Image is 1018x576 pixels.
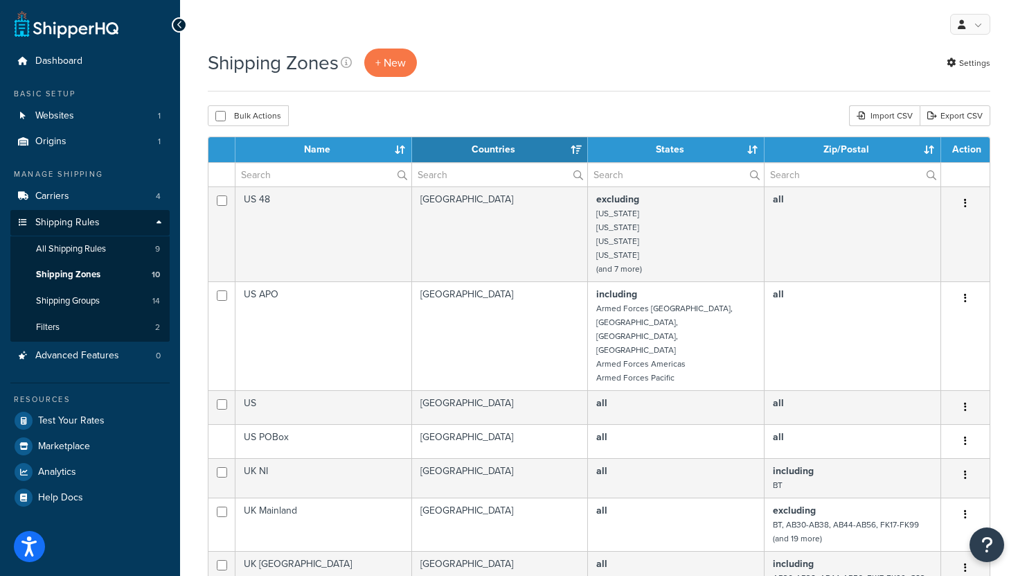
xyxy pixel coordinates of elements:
small: [US_STATE] [596,249,639,261]
b: all [596,503,607,518]
a: + New [364,49,417,77]
b: all [596,396,607,410]
span: Test Your Rates [38,415,105,427]
span: 1 [158,136,161,148]
input: Search [765,163,940,186]
td: [GEOGRAPHIC_DATA] [412,186,589,281]
th: Countries: activate to sort column ascending [412,137,589,162]
td: US 48 [235,186,412,281]
a: Marketplace [10,434,170,459]
b: excluding [596,192,639,207]
th: States: activate to sort column ascending [588,137,765,162]
td: [GEOGRAPHIC_DATA] [412,424,589,458]
span: 1 [158,110,161,122]
button: Bulk Actions [208,105,289,126]
b: including [596,287,637,302]
span: Shipping Zones [36,269,100,281]
b: excluding [773,503,816,518]
li: Origins [10,129,170,155]
span: 4 [156,191,161,202]
th: Zip/Postal: activate to sort column ascending [765,137,941,162]
li: Carriers [10,184,170,209]
span: Dashboard [35,55,82,67]
a: All Shipping Rules 9 [10,236,170,262]
span: Help Docs [38,492,83,504]
small: (and 7 more) [596,263,642,275]
span: 2 [155,322,160,333]
span: Shipping Groups [36,295,100,307]
th: Action [941,137,990,162]
span: All Shipping Rules [36,243,106,255]
span: Carriers [35,191,69,202]
span: 0 [156,350,161,362]
a: Carriers 4 [10,184,170,209]
button: Open Resource Center [970,527,1004,562]
a: Help Docs [10,485,170,510]
span: Shipping Rules [35,217,100,229]
b: all [596,430,607,444]
td: [GEOGRAPHIC_DATA] [412,458,589,498]
input: Search [588,163,764,186]
a: Shipping Zones 10 [10,262,170,288]
span: Websites [35,110,74,122]
li: All Shipping Rules [10,236,170,262]
span: 9 [155,243,160,255]
small: [US_STATE] [596,207,639,220]
h1: Shipping Zones [208,49,339,76]
a: Export CSV [920,105,990,126]
a: Shipping Groups 14 [10,288,170,314]
li: Shipping Zones [10,262,170,288]
td: [GEOGRAPHIC_DATA] [412,281,589,390]
a: Test Your Rates [10,408,170,433]
b: all [773,396,784,410]
div: Basic Setup [10,88,170,100]
a: Analytics [10,460,170,485]
td: [GEOGRAPHIC_DATA] [412,498,589,551]
a: Shipping Rules [10,210,170,236]
td: US [235,390,412,424]
span: Origins [35,136,66,148]
li: Websites [10,103,170,129]
small: Armed Forces Americas [596,358,686,370]
input: Search [412,163,588,186]
td: UK NI [235,458,412,498]
a: Origins 1 [10,129,170,155]
b: including [773,557,814,571]
li: Shipping Rules [10,210,170,342]
a: Filters 2 [10,315,170,340]
span: 14 [152,295,160,307]
small: BT, AB30-AB38, AB44-AB56, FK17-FK99 (and 19 more) [773,518,919,545]
b: all [596,464,607,478]
span: 10 [152,269,160,281]
div: Resources [10,394,170,405]
a: Websites 1 [10,103,170,129]
a: Advanced Features 0 [10,343,170,369]
small: [US_STATE] [596,221,639,234]
a: Dashboard [10,49,170,74]
a: Settings [947,53,990,73]
span: Marketplace [38,441,90,453]
span: Filters [36,322,60,333]
a: ShipperHQ Home [15,10,118,38]
b: all [773,287,784,302]
td: [GEOGRAPHIC_DATA] [412,390,589,424]
small: [US_STATE] [596,235,639,247]
small: Armed Forces Pacific [596,372,675,384]
b: all [596,557,607,571]
li: Advanced Features [10,343,170,369]
small: Armed Forces [GEOGRAPHIC_DATA], [GEOGRAPHIC_DATA], [GEOGRAPHIC_DATA], [GEOGRAPHIC_DATA] [596,302,733,356]
b: all [773,192,784,207]
td: US POBox [235,424,412,458]
span: Advanced Features [35,350,119,362]
b: all [773,430,784,444]
li: Filters [10,315,170,340]
li: Shipping Groups [10,288,170,314]
div: Manage Shipping [10,168,170,180]
span: Analytics [38,466,76,478]
input: Search [235,163,411,186]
